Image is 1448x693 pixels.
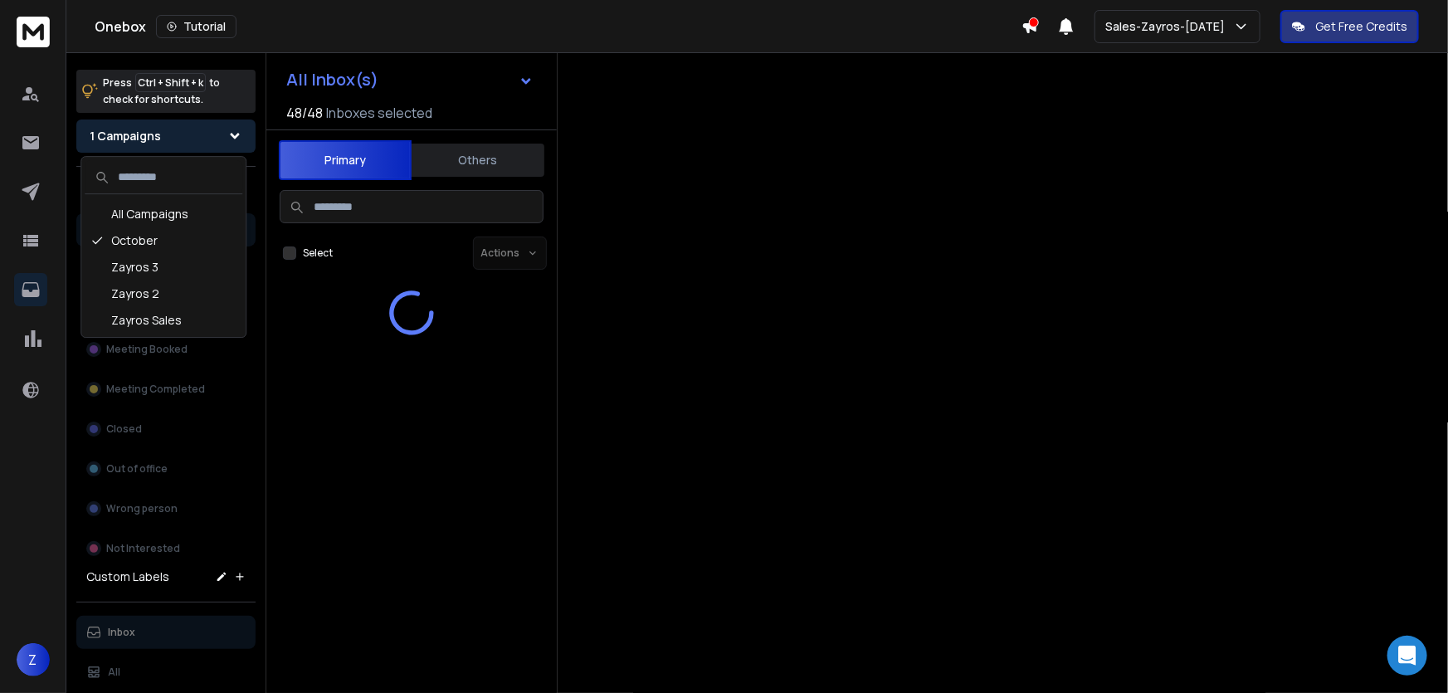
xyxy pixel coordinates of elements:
h3: Filters [76,180,256,203]
p: Sales-Zayros-[DATE] [1105,18,1231,35]
p: Get Free Credits [1315,18,1407,35]
div: Zayros 3 [85,254,242,281]
p: Press to check for shortcuts. [103,75,220,108]
div: Zayros 2 [85,281,242,307]
h1: 1 Campaigns [90,128,161,144]
div: All Campaigns [85,201,242,227]
button: Tutorial [156,15,236,38]
h3: Custom Labels [86,569,169,585]
div: Open Intercom Messenger [1387,636,1427,676]
span: 48 / 48 [286,103,323,123]
button: Others [412,142,544,178]
button: Primary [279,140,412,180]
h3: Inboxes selected [326,103,432,123]
span: Z [17,643,50,676]
label: Select [303,246,333,260]
span: Ctrl + Shift + k [135,73,206,92]
h1: All Inbox(s) [286,71,378,88]
div: Onebox [95,15,1021,38]
div: Zayros Sales [85,307,242,334]
div: October [85,227,242,254]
